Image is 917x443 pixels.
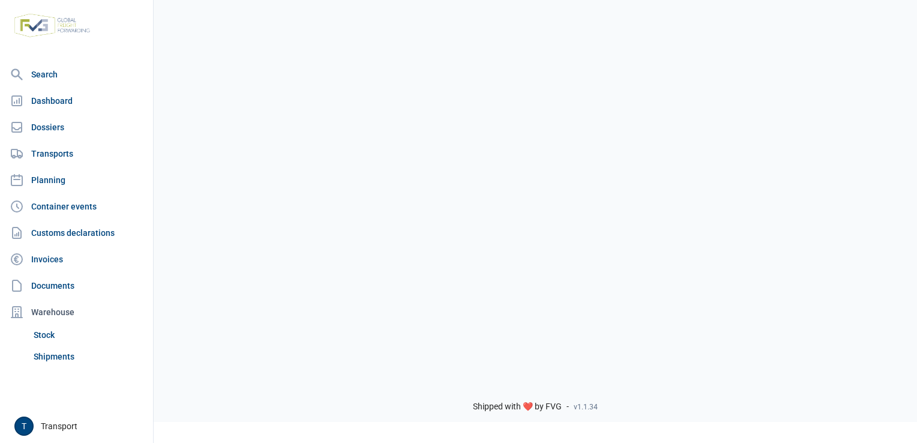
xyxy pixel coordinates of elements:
[5,300,148,324] div: Warehouse
[5,142,148,166] a: Transports
[14,417,146,436] div: Transport
[5,274,148,298] a: Documents
[5,247,148,271] a: Invoices
[5,194,148,218] a: Container events
[5,115,148,139] a: Dossiers
[5,168,148,192] a: Planning
[5,62,148,86] a: Search
[14,417,34,436] button: T
[10,9,95,42] img: FVG - Global freight forwarding
[567,402,569,412] span: -
[29,324,148,346] a: Stock
[5,221,148,245] a: Customs declarations
[574,402,598,412] span: v1.1.34
[5,89,148,113] a: Dashboard
[29,346,148,367] a: Shipments
[473,402,562,412] span: Shipped with ❤️ by FVG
